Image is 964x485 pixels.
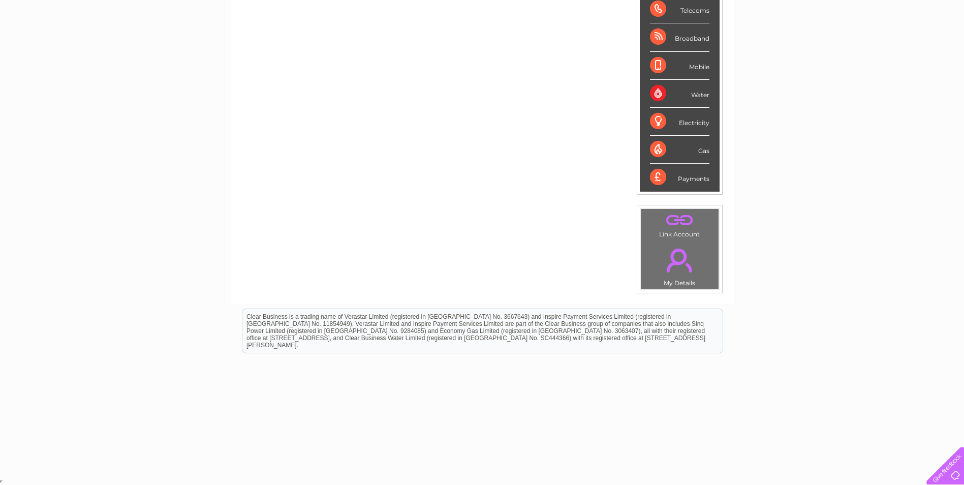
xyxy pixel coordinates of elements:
a: Contact [896,43,921,51]
div: Clear Business is a trading name of Verastar Limited (registered in [GEOGRAPHIC_DATA] No. 3667643... [242,6,723,49]
a: Blog [876,43,890,51]
img: logo.png [34,26,85,57]
div: Electricity [650,108,709,136]
a: Energy [811,43,833,51]
div: Broadband [650,23,709,51]
a: . [643,243,716,278]
a: Water [785,43,804,51]
div: Water [650,80,709,108]
td: Link Account [640,208,719,240]
td: My Details [640,240,719,290]
div: Gas [650,136,709,164]
div: Payments [650,164,709,191]
div: Mobile [650,52,709,80]
a: Telecoms [839,43,869,51]
a: 0333 014 3131 [772,5,843,18]
a: . [643,211,716,229]
a: Log out [930,43,954,51]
